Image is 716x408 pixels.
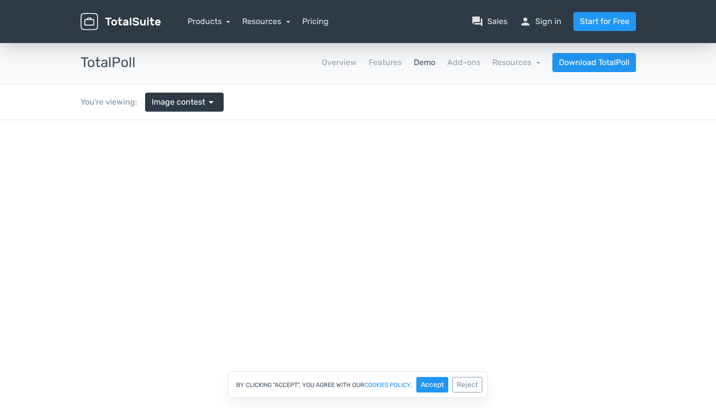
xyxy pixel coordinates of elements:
[364,382,411,388] a: cookies policy
[302,16,329,28] a: Pricing
[205,96,217,108] span: arrow_drop_down
[242,17,290,26] a: Resources
[452,377,482,392] button: Reject
[145,93,224,112] a: Image contest arrow_drop_down
[188,17,231,26] a: Products
[552,53,636,72] a: Download TotalPoll
[492,58,540,67] a: Resources
[228,371,488,398] div: By clicking "Accept", you agree with our .
[519,16,531,28] span: person
[471,16,507,28] a: question_answerSales
[573,12,636,31] a: Start for Free
[369,57,402,69] a: Features
[152,96,205,108] span: Image contest
[519,16,561,28] a: personSign in
[471,16,483,28] span: question_answer
[81,96,145,108] div: You're viewing:
[81,13,161,31] img: TotalSuite for WordPress
[414,57,435,69] a: Demo
[81,55,136,71] h3: TotalPoll
[322,57,357,69] a: Overview
[416,377,448,392] button: Accept
[447,57,480,69] a: Add-ons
